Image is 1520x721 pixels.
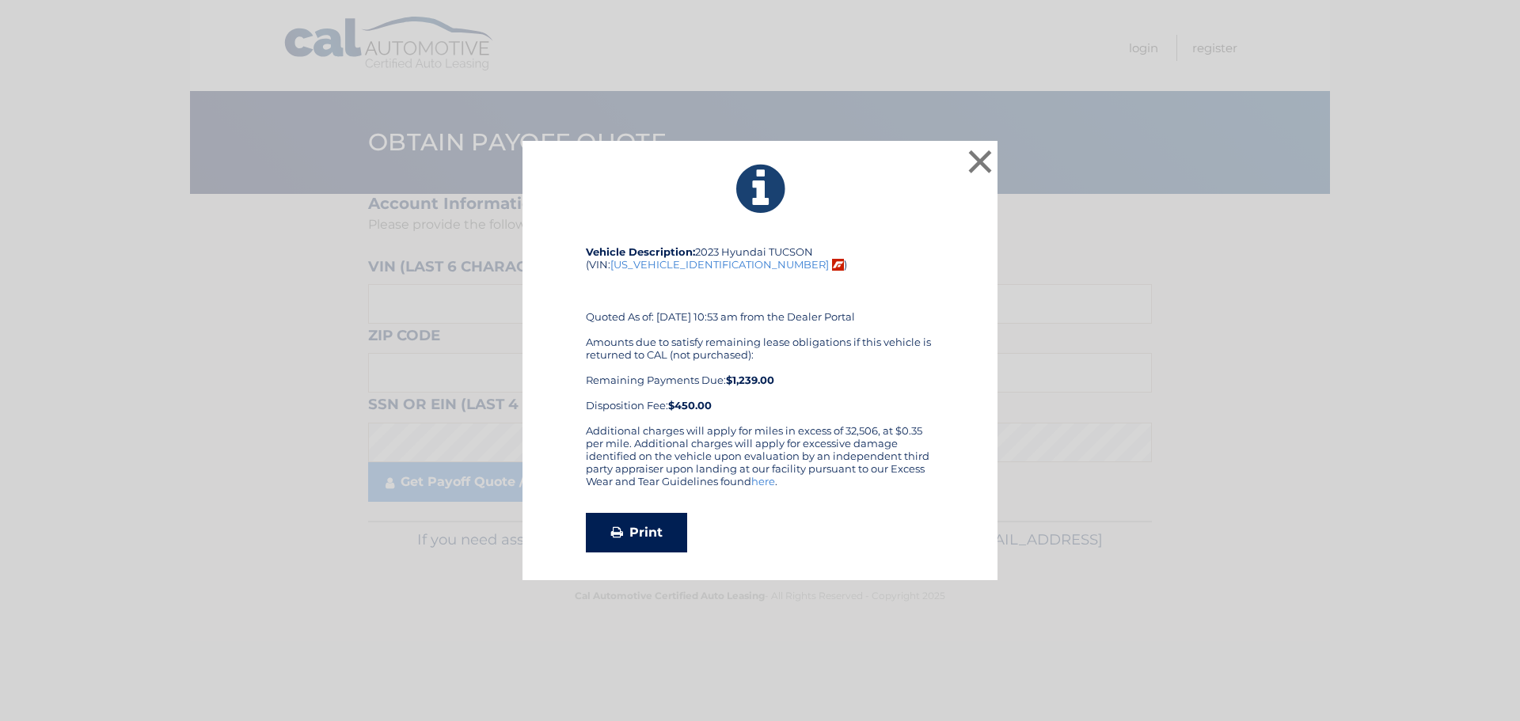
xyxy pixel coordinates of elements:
[586,258,847,271] span: (VIN: )
[586,424,934,500] div: Additional charges will apply for miles in excess of 32,506, at $0.35 per mile. Additional charge...
[586,245,934,424] div: 2023 Hyundai TUCSON Quoted As of: [DATE] 10:53 am from the Dealer Portal
[586,336,934,412] div: Amounts due to satisfy remaining lease obligations if this vehicle is returned to CAL (not purcha...
[586,513,687,552] a: Print
[726,374,774,386] b: $1,239.00
[832,259,844,271] img: 8rh5UuVk8QnwCAWDaABNIAG0AAaQAP8G4BfzyDfYW2HlqUAAAAASUVORK5CYII=
[610,258,829,271] a: [US_VEHICLE_IDENTIFICATION_NUMBER]
[964,146,996,177] button: ×
[751,475,775,488] a: here
[586,245,695,258] strong: Vehicle Description:
[668,399,712,412] strong: $450.00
